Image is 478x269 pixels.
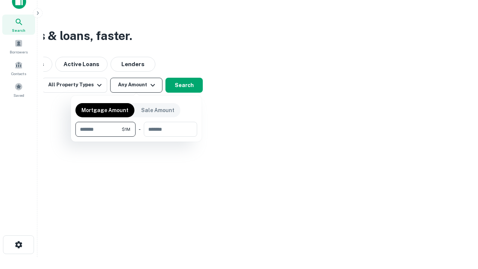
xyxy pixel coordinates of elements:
[141,106,174,114] p: Sale Amount
[122,126,130,133] span: $1M
[139,122,141,137] div: -
[81,106,128,114] p: Mortgage Amount
[441,209,478,245] iframe: Chat Widget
